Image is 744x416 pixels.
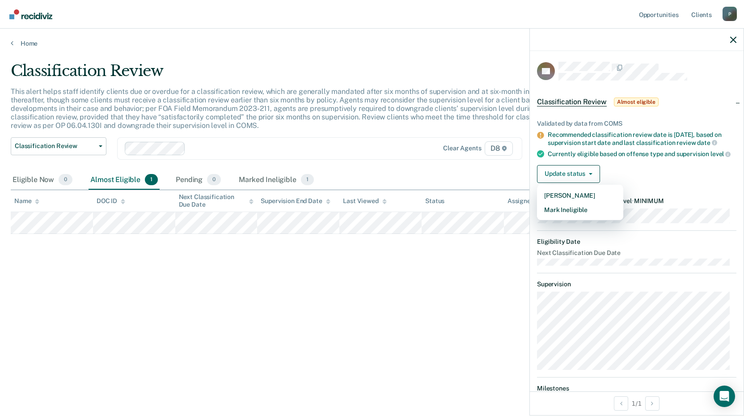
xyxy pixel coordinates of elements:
span: Classification Review [15,142,95,150]
div: Almost Eligible [89,170,160,190]
button: Previous Opportunity [614,396,628,411]
div: Currently eligible based on offense type and supervision [548,150,736,158]
span: D8 [485,141,513,156]
button: Mark Ineligible [537,203,623,217]
div: Supervision End Date [261,197,330,205]
div: Marked Ineligible [237,170,316,190]
dt: Eligibility Date [537,238,736,246]
span: 0 [207,174,221,186]
span: 1 [145,174,158,186]
dt: Milestones [537,385,736,392]
button: Update status [537,165,600,183]
span: • [632,197,634,204]
a: Home [11,39,733,47]
img: Recidiviz [9,9,52,19]
div: Classification Review [11,62,569,87]
dt: Next Classification Due Date [537,249,736,257]
div: Last Viewed [343,197,386,205]
div: Next Classification Due Date [179,193,254,208]
span: 0 [59,174,72,186]
div: Open Intercom Messenger [714,386,735,407]
div: Recommended classification review date is [DATE], based on supervision start date and last classi... [548,131,736,146]
span: level [710,150,731,157]
span: 1 [301,174,314,186]
div: Name [14,197,39,205]
div: Clear agents [443,144,481,152]
div: Validated by data from COMS [537,120,736,127]
div: P [723,7,737,21]
div: DOC ID [97,197,125,205]
dt: Recommended Supervision Level MINIMUM [537,197,736,205]
div: Status [425,197,444,205]
div: 1 / 1 [530,391,744,415]
span: Almost eligible [614,98,659,106]
div: Classification ReviewAlmost eligible [530,88,744,116]
button: Next Opportunity [645,396,659,411]
dt: Supervision [537,280,736,288]
div: Eligible Now [11,170,74,190]
div: Pending [174,170,223,190]
span: Classification Review [537,98,607,106]
button: Profile dropdown button [723,7,737,21]
p: This alert helps staff identify clients due or overdue for a classification review, which are gen... [11,87,559,130]
button: [PERSON_NAME] [537,188,623,203]
div: Assigned to [507,197,550,205]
